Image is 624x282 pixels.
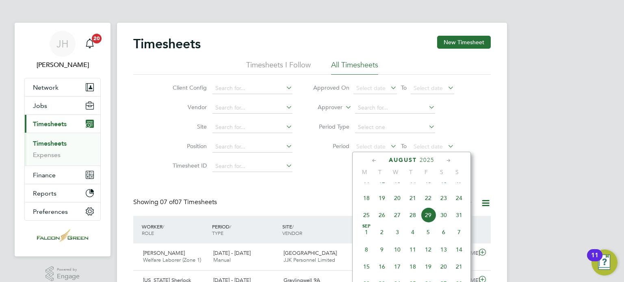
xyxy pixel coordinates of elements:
span: / [162,223,164,230]
span: 2025 [420,157,434,164]
span: 16 [374,259,390,274]
span: 25 [359,207,374,223]
span: 28 [405,207,420,223]
a: Expenses [33,151,61,159]
label: Period Type [313,123,349,130]
span: M [357,168,372,176]
span: ROLE [142,230,154,236]
span: 19 [420,259,436,274]
input: Select one [355,122,435,133]
span: Preferences [33,208,68,215]
span: Finance [33,171,56,179]
div: PERIOD [210,219,280,240]
button: Network [25,78,100,96]
button: Open Resource Center, 11 new notifications [591,250,617,276]
span: 7 [451,224,467,240]
span: 21 [405,190,420,206]
span: 2 [374,224,390,240]
span: T [372,168,388,176]
div: £830.00 [350,247,392,260]
label: Timesheet ID [170,162,207,169]
span: 30 [436,207,451,223]
a: Timesheets [33,140,67,147]
span: Jobs [33,102,47,110]
input: Search for... [212,141,292,153]
img: falcongreen-logo-retina.png [37,229,88,242]
h2: Timesheets [133,36,201,52]
span: To [399,141,409,151]
span: 31 [451,207,467,223]
span: T [403,168,418,176]
button: Jobs [25,97,100,114]
label: Vendor [170,103,207,111]
input: Search for... [355,102,435,114]
label: Approved On [313,84,349,91]
span: 10 [390,242,405,257]
span: / [292,223,294,230]
span: 11 [405,242,420,257]
span: 27 [390,207,405,223]
button: Finance [25,166,100,184]
span: Sep [359,224,374,228]
li: Timesheets I Follow [246,60,311,75]
span: [DATE] - [DATE] [213,250,251,256]
span: TYPE [212,230,223,236]
span: 4 [405,224,420,240]
span: August [389,157,417,164]
span: Select date [414,143,443,150]
a: Powered byEngage [45,266,80,282]
span: To [399,82,409,93]
button: Reports [25,184,100,202]
span: 23 [436,190,451,206]
div: 11 [591,255,598,266]
label: Submitted [430,199,473,207]
input: Search for... [212,83,292,94]
div: SITE [280,219,351,240]
span: Reports [33,189,56,197]
button: Preferences [25,202,100,220]
span: 12 [420,242,436,257]
a: 20 [82,31,98,57]
button: Timesheets [25,115,100,133]
label: Position [170,142,207,150]
label: Site [170,123,207,130]
input: Search for... [212,161,292,172]
span: Welfare Laborer (Zone 1) [143,256,201,263]
span: 17 [390,259,405,274]
a: Go to home page [24,229,101,242]
span: 22 [420,190,436,206]
span: Network [33,84,58,91]
span: 5 [420,224,436,240]
span: [PERSON_NAME] [143,250,185,256]
span: 6 [436,224,451,240]
span: JJK Personnel Limited [284,256,335,263]
span: S [434,168,449,176]
span: 18 [405,259,420,274]
span: F [418,168,434,176]
span: 24 [451,190,467,206]
span: Engage [57,273,80,280]
span: JH [56,39,69,49]
span: 20 [390,190,405,206]
span: 14 [451,242,467,257]
span: 8 [359,242,374,257]
span: 20 [92,34,102,43]
label: Approver [306,103,342,112]
div: Showing [133,198,219,207]
span: 9 [374,242,390,257]
input: Search for... [212,122,292,133]
span: 26 [374,207,390,223]
span: 20 [436,259,451,274]
span: VENDOR [282,230,302,236]
span: 29 [420,207,436,223]
span: 13 [436,242,451,257]
label: Period [313,142,349,150]
span: John Hearty [24,60,101,70]
span: 07 Timesheets [160,198,217,206]
span: [GEOGRAPHIC_DATA] [284,250,337,256]
span: 19 [374,190,390,206]
input: Search for... [212,102,292,114]
span: Timesheets [33,120,67,128]
li: All Timesheets [331,60,378,75]
span: Powered by [57,266,80,273]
